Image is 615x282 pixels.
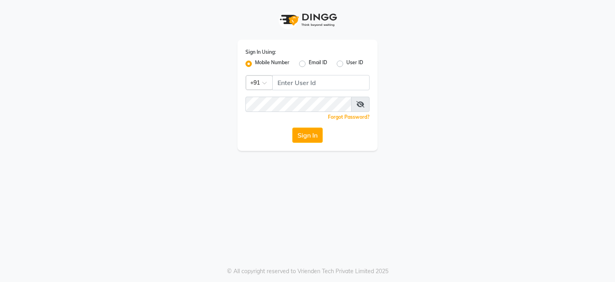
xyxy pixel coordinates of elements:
[275,8,340,32] img: logo1.svg
[272,75,370,90] input: Username
[346,59,363,69] label: User ID
[328,114,370,120] a: Forgot Password?
[309,59,327,69] label: Email ID
[245,49,276,56] label: Sign In Using:
[292,128,323,143] button: Sign In
[255,59,289,69] label: Mobile Number
[245,97,352,112] input: Username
